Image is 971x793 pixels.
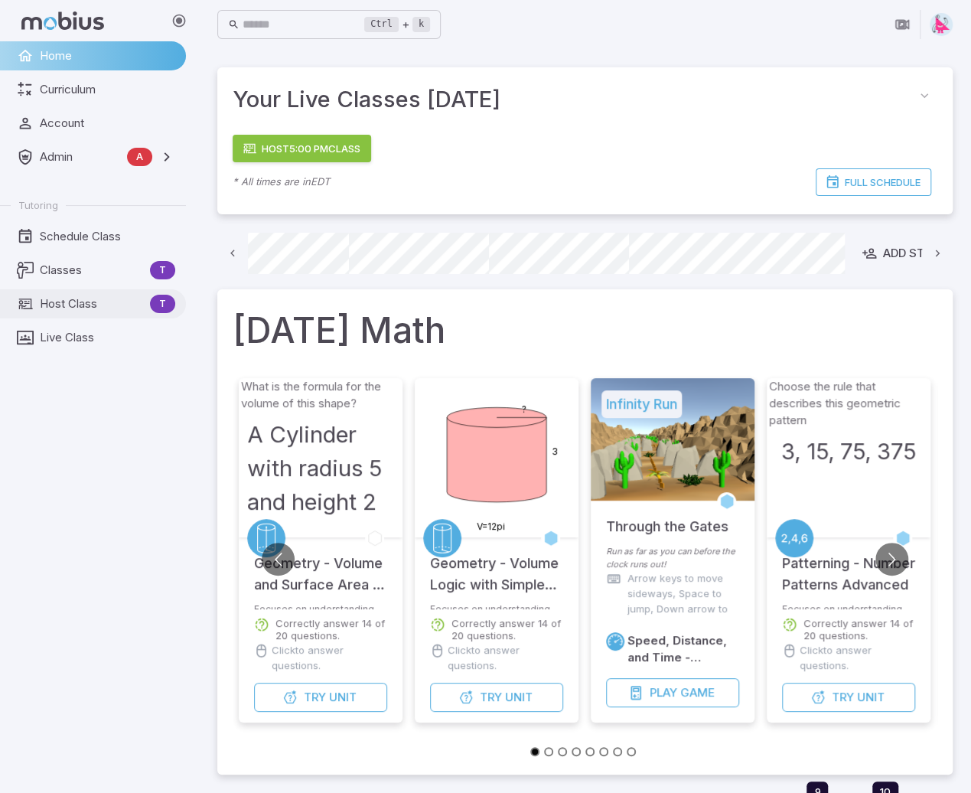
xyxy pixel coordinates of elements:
button: Go to slide 4 [572,747,581,756]
h3: A Cylinder with radius 5 and height 2 [247,418,394,519]
button: TryUnit [254,683,387,712]
button: Go to slide 3 [558,747,567,756]
span: Try [480,689,502,706]
span: A [127,149,152,165]
span: Classes [40,262,144,279]
p: Click to answer questions. [800,643,915,674]
span: Schedule Class [40,228,175,245]
span: Try [832,689,854,706]
a: Patterning [775,519,813,557]
img: right-triangle.svg [930,13,953,36]
p: Choose the rule that describes this geometric pattern [769,378,928,429]
span: Account [40,115,175,132]
text: ? [522,403,526,415]
kbd: Ctrl [364,17,399,32]
p: Focuses on understanding how to work calculating cylinder, sphere, cone, and pyramid volumes and ... [254,603,387,609]
p: Correctly answer 14 of 20 questions. [451,617,563,641]
p: Correctly answer 14 of 20 questions. [803,617,915,641]
button: Join in Zoom Client [888,10,917,39]
button: Go to slide 7 [613,747,622,756]
span: Host Class [40,295,144,312]
span: T [150,296,175,312]
div: Add Student [862,245,963,262]
span: Admin [40,148,121,165]
span: Play [650,684,677,701]
text: 3 [552,445,558,457]
a: Speed/Distance/Time [606,632,624,651]
h1: [DATE] Math [233,305,937,357]
h5: Through the Gates [606,501,728,537]
p: * All times are in EDT [233,175,330,190]
span: Tutoring [18,198,58,212]
h5: Patterning - Number Patterns Advanced [782,537,915,596]
p: Click to answer questions. [272,643,387,674]
text: V=12pi [477,521,505,532]
button: PlayGame [606,678,739,707]
button: Go to slide 8 [627,747,636,756]
h6: Speed, Distance, and Time - Advanced [627,632,739,666]
h5: Infinity Run [601,390,682,418]
h5: Geometry - Volume and Surface Area of Complex 3D Shapes - Practice [254,537,387,596]
button: Go to slide 6 [599,747,608,756]
h5: Geometry - Volume Logic with Simple 3D Shapes - Intro [430,537,563,596]
span: Unit [505,689,533,706]
a: Full Schedule [816,168,931,196]
span: Home [40,47,175,64]
span: Curriculum [40,81,175,98]
button: Go to next slide [875,543,908,576]
p: Focuses on understanding how to work with the concept of volume for 3-dimensional geometric shapes. [430,603,563,609]
span: Game [680,684,715,701]
span: T [150,263,175,278]
button: TryUnit [782,683,915,712]
span: Unit [857,689,885,706]
span: Try [304,689,326,706]
button: collapse [911,83,937,109]
h3: 3, 15, 75, 375 [781,435,916,468]
button: Go to slide 1 [530,747,539,756]
a: Geometry 3D [423,519,461,557]
p: Click to answer questions. [448,643,563,674]
span: Unit [329,689,357,706]
button: Go to slide 2 [544,747,553,756]
p: Arrow keys to move sideways, Space to jump, Down arrow to duck and roll. [627,571,739,632]
span: Your Live Classes [DATE] [233,83,911,116]
a: Host5:00 PMClass [233,135,371,162]
button: TryUnit [430,683,563,712]
p: What is the formula for the volume of this shape? [241,378,400,412]
span: Live Class [40,329,175,346]
button: Go to previous slide [262,543,295,576]
div: + [364,15,430,34]
button: Go to slide 5 [585,747,595,756]
p: Correctly answer 14 of 20 questions. [275,617,387,641]
p: Focuses on understanding and extending number patterns. [782,603,915,609]
p: Run as far as you can before the clock runs out! [606,545,739,571]
kbd: k [412,17,430,32]
a: Geometry 3D [247,519,285,557]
